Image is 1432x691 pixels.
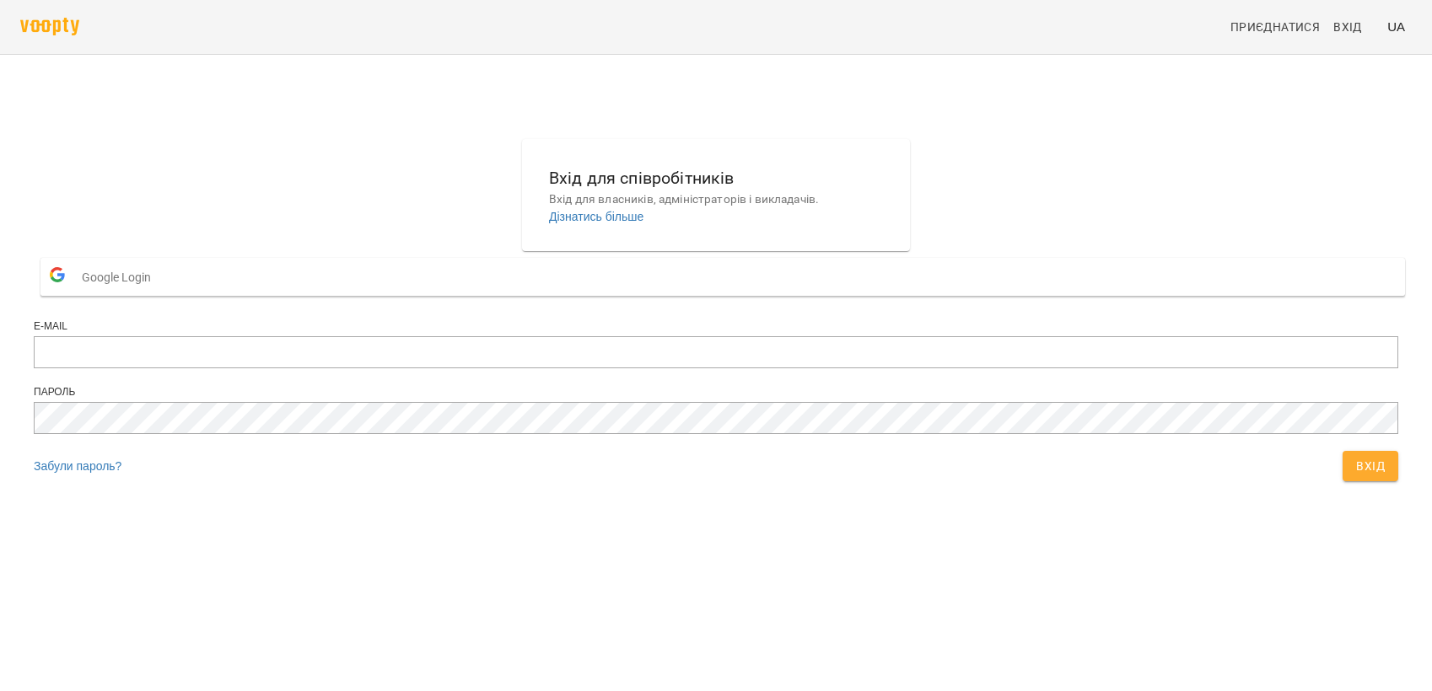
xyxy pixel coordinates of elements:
[549,165,883,191] h6: Вхід для співробітників
[549,210,643,223] a: Дізнатись більше
[1224,12,1327,42] a: Приєднатися
[34,459,121,473] a: Забули пароль?
[1327,12,1381,42] a: Вхід
[1356,456,1385,476] span: Вхід
[82,260,159,294] span: Google Login
[40,258,1405,296] button: Google Login
[20,18,79,35] img: voopty.png
[34,319,1398,334] div: E-mail
[1343,451,1398,481] button: Вхід
[1230,17,1320,37] span: Приєднатися
[1387,18,1405,35] span: UA
[536,152,896,238] button: Вхід для співробітниківВхід для власників, адміністраторів і викладачів.Дізнатись більше
[1381,11,1412,42] button: UA
[34,385,1398,399] div: Пароль
[1333,17,1362,37] span: Вхід
[549,191,883,208] p: Вхід для власників, адміністраторів і викладачів.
